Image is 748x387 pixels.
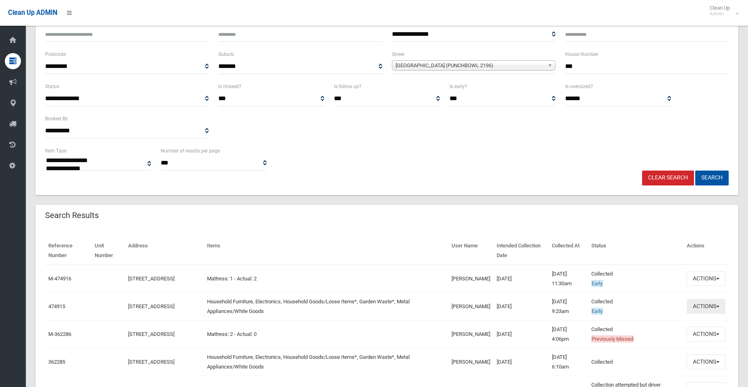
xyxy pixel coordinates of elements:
[204,348,448,376] td: Household Furniture, Electronics, Household Goods/Loose Items*, Garden Waste*, Metal Appliances/W...
[710,11,730,17] small: Admin
[588,237,684,265] th: Status
[549,348,588,376] td: [DATE] 6:10am
[549,237,588,265] th: Collected At
[687,299,725,314] button: Actions
[128,359,174,365] a: [STREET_ADDRESS]
[687,271,725,286] button: Actions
[48,331,71,337] a: M-362286
[684,237,729,265] th: Actions
[48,276,71,282] a: M-474916
[204,237,448,265] th: Items
[35,208,108,223] header: Search Results
[493,348,549,376] td: [DATE]
[549,292,588,320] td: [DATE] 9:23am
[687,327,725,342] button: Actions
[588,320,684,348] td: Collected
[493,237,549,265] th: Intended Collection Date
[334,82,361,91] label: Is follow up?
[396,61,545,70] span: [GEOGRAPHIC_DATA] (PUNCHBOWL 2196)
[45,50,66,59] label: Postcode
[588,292,684,320] td: Collected
[687,354,725,369] button: Actions
[493,320,549,348] td: [DATE]
[695,171,729,185] button: Search
[448,237,493,265] th: User Name
[128,303,174,309] a: [STREET_ADDRESS]
[91,237,125,265] th: Unit Number
[588,265,684,293] td: Collected
[591,308,603,315] span: Early
[8,9,57,16] span: Clean Up ADMIN
[448,320,493,348] td: [PERSON_NAME]
[549,265,588,293] td: [DATE] 11:30am
[591,336,634,342] span: Previously Missed
[493,265,549,293] td: [DATE]
[128,331,174,337] a: [STREET_ADDRESS]
[45,82,59,91] label: Status
[565,50,598,59] label: House Number
[204,265,448,293] td: Mattress: 1 - Actual: 2
[392,50,404,59] label: Street
[48,303,65,309] a: 474915
[48,359,65,365] a: 362285
[591,280,603,287] span: Early
[218,82,241,91] label: Is missed?
[161,146,220,155] label: Number of results per page
[706,5,738,17] span: Clean Up
[450,82,467,91] label: Is early?
[125,237,204,265] th: Address
[549,320,588,348] td: [DATE] 4:06pm
[493,292,549,320] td: [DATE]
[45,237,91,265] th: Reference Number
[565,82,593,91] label: Is oversized?
[448,265,493,293] td: [PERSON_NAME]
[45,114,68,123] label: Booked By
[448,292,493,320] td: [PERSON_NAME]
[128,276,174,282] a: [STREET_ADDRESS]
[218,50,234,59] label: Suburb
[588,348,684,376] td: Collected
[204,320,448,348] td: Mattress: 2 - Actual: 0
[45,146,66,155] label: Item Type
[642,171,694,185] a: Clear Search
[448,348,493,376] td: [PERSON_NAME]
[204,292,448,320] td: Household Furniture, Electronics, Household Goods/Loose Items*, Garden Waste*, Metal Appliances/W...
